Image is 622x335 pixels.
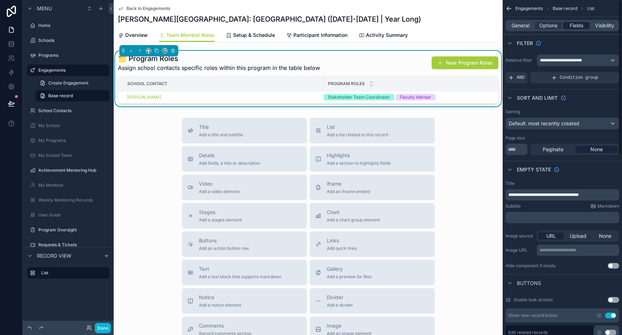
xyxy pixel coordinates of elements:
a: [PERSON_NAME] [127,94,161,100]
a: User Guide [27,209,109,221]
span: Assign school contacts specific roles within this program in the table below [118,64,320,72]
span: Gallery [327,265,372,273]
a: My Programs [27,135,109,146]
button: GalleryAdd a preview for files [310,260,435,285]
span: AND [517,75,525,81]
label: Image source [505,233,534,239]
label: Weekly Mentoring Records [38,197,108,203]
span: Base record [553,6,577,11]
label: Relative filter [505,57,534,63]
label: Enable bulk actions [514,297,553,303]
span: List [327,123,388,131]
span: Add quick links [327,246,357,251]
label: Requests & Tickets [38,242,108,248]
label: School Contacts [38,108,108,114]
div: Stakeholder Team Coordinator [328,94,390,100]
a: Home [27,20,109,31]
span: URL [546,232,556,240]
button: DetailsAdd fields, a title or description [182,146,307,172]
span: Activity Summary [366,32,408,39]
span: Add a section to highlights fields [327,160,391,166]
a: Create Engagement [36,77,109,89]
span: General [512,22,529,29]
button: VideoAdd a video element [182,175,307,200]
div: scrollable content [23,264,114,286]
span: Visibility [595,22,614,29]
a: Participant Information [286,29,347,43]
label: My Mentees [38,182,108,188]
label: My School [38,123,108,128]
a: Setup & Schedule [226,29,275,43]
a: New Program Roles [432,56,498,69]
span: None [590,146,603,153]
a: My Mentees [27,180,109,191]
span: School Contact [127,81,167,87]
span: List [587,6,594,11]
span: Highlights [327,152,391,159]
a: My School [27,120,109,131]
span: Add a divider [327,302,353,308]
span: Menu [37,5,52,12]
a: Activity Summary [359,29,408,43]
span: Engagements [515,6,543,11]
div: scrollable content [505,189,619,201]
div: Hide component if empty [505,263,556,269]
label: Subtitle [505,203,521,209]
span: Sort And Limit [517,94,558,101]
button: LinksAdd quick links [310,231,435,257]
span: Add an action button row [199,246,249,251]
label: Title [505,181,514,186]
a: Engagements [27,65,109,76]
button: Default: most recently created [505,117,619,130]
label: My School Team [38,153,108,158]
span: Program Roles [328,81,365,87]
a: Team Member Roles [159,29,215,42]
span: Add a list related to this record [327,132,388,138]
span: Overview [125,32,148,39]
h1: 🗂️ Program Roles [118,54,320,64]
span: Buttons [199,237,249,244]
label: Image URL [505,247,534,253]
button: HighlightsAdd a section to highlights fields [310,146,435,172]
span: Empty state [517,166,551,173]
label: Home [38,23,108,28]
label: User Guide [38,212,108,218]
a: Stakeholder Team CoordinatorFaculty Advisor [324,94,518,100]
span: Add a title and subtitle [199,132,243,138]
span: Text [199,265,281,273]
span: Setup & Schedule [233,32,275,39]
span: Fields [570,22,583,29]
div: Show new record button [508,313,558,318]
a: Programs [27,50,109,61]
a: Requests & Tickets [27,239,109,251]
label: List [41,270,104,276]
button: DividerAdd a divider [310,288,435,314]
span: Add fields, a title or description [199,160,260,166]
button: TitleAdd a title and subtitle [182,118,307,143]
span: Paginate [543,146,563,153]
span: Image [327,322,372,329]
label: Programs [38,53,108,58]
span: iframe [327,180,370,187]
span: Condition group [560,75,598,81]
button: ChartAdd a chart group element [310,203,435,229]
label: Achievement Mentoring Hub [38,167,108,173]
span: Markdown [597,203,619,209]
label: My Programs [38,138,108,143]
a: Back to Engagements [118,6,170,11]
div: scrollable content [537,245,619,256]
span: Title [199,123,243,131]
span: Comments [199,322,251,329]
button: ButtonsAdd an action button row [182,231,307,257]
span: Filter [517,40,533,47]
a: Markdown [590,203,619,209]
a: Weekly Mentoring Records [27,194,109,206]
div: Faculty Advisor [400,94,431,100]
span: Add an iframe embed [327,189,370,194]
a: Base record [36,90,109,101]
span: Default: most recently created [509,120,579,126]
button: ListAdd a list related to this record [310,118,435,143]
span: Add a preview for files [327,274,372,280]
span: Add a text block that supports markdown [199,274,281,280]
